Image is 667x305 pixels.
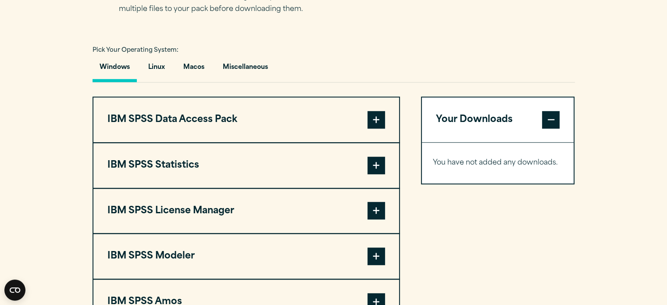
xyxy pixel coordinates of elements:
[93,234,399,279] button: IBM SPSS Modeler
[93,189,399,233] button: IBM SPSS License Manager
[93,97,399,142] button: IBM SPSS Data Access Pack
[93,47,178,53] span: Pick Your Operating System:
[433,157,563,169] p: You have not added any downloads.
[93,143,399,188] button: IBM SPSS Statistics
[422,142,574,183] div: Your Downloads
[216,57,275,82] button: Miscellaneous
[422,97,574,142] button: Your Downloads
[176,57,211,82] button: Macos
[4,280,25,301] button: Open CMP widget
[93,57,137,82] button: Windows
[141,57,172,82] button: Linux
